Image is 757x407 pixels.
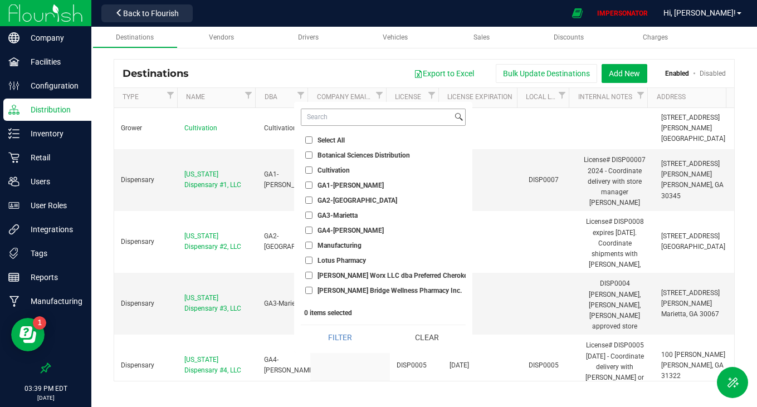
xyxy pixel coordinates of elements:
[661,361,724,380] span: [PERSON_NAME], GA 31322
[661,289,720,307] span: [STREET_ADDRESS][PERSON_NAME]
[5,394,86,402] p: [DATE]
[661,351,725,359] span: 100 [PERSON_NAME]
[305,197,312,204] input: GA2-[GEOGRAPHIC_DATA]
[565,2,590,24] span: Open Ecommerce Menu
[8,296,19,307] inline-svg: Manufacturing
[582,339,648,391] div: License# DISP0005 [DATE] - Coordinate delivery with [PERSON_NAME] or [PERSON_NAME] [PHONE_NUMBER]
[184,232,241,251] span: [US_STATE] Dispensary #2, LLC
[305,272,312,279] input: [PERSON_NAME] Worx LLC dba Preferred Cherokee Pharmacy [PERSON_NAME]
[554,33,584,41] span: Discounts
[8,56,19,67] inline-svg: Facilities
[264,123,304,134] div: Cultivation
[264,355,304,376] div: GA4-[PERSON_NAME]
[305,136,312,144] input: Select All
[33,316,46,330] iframe: Resource center unread badge
[264,231,304,252] div: GA2-[GEOGRAPHIC_DATA]
[387,325,466,350] button: Clear
[661,232,720,240] span: [STREET_ADDRESS]
[123,9,179,18] span: Back to Flourish
[305,151,312,159] input: Botanical Sciences Distribution
[298,33,319,41] span: Drivers
[383,33,408,41] span: Vehicles
[8,224,19,235] inline-svg: Integrations
[661,310,719,318] span: Marietta, GA 30067
[317,93,373,102] a: Company Email
[184,170,241,189] span: [US_STATE] Dispensary #1, LLC
[395,93,424,102] a: License
[19,55,86,68] p: Facilities
[186,93,242,102] a: Name
[582,154,648,206] div: License# DISP00007 2024 - Coordinate delivery with store manager [PERSON_NAME] [PHONE_NUMBER], [P...
[8,104,19,115] inline-svg: Distribution
[717,367,748,398] button: Toggle Menu
[373,88,386,102] a: Filter
[473,33,490,41] span: Sales
[301,325,379,350] button: Filter
[661,243,725,251] span: [GEOGRAPHIC_DATA]
[121,175,171,185] div: Dispensary
[8,152,19,163] inline-svg: Retail
[8,128,19,139] inline-svg: Inventory
[318,242,362,249] span: Manufacturing
[184,124,217,132] span: Cultivation
[184,294,241,312] span: [US_STATE] Dispensary #3, LLC
[397,360,436,371] div: DISP0005
[661,181,724,199] span: [PERSON_NAME], GA 30345
[555,88,569,102] a: Filter
[318,272,554,279] span: [PERSON_NAME] Worx LLC dba Preferred Cherokee Pharmacy [PERSON_NAME]
[19,151,86,164] p: Retail
[318,287,462,294] span: [PERSON_NAME] Bridge Wellness Pharmacy Inc.
[8,80,19,91] inline-svg: Configuration
[661,135,725,143] span: [GEOGRAPHIC_DATA]
[582,277,648,330] div: DISP0004 [PERSON_NAME], [PERSON_NAME], [PERSON_NAME] approved store managers. [PHONE_NUMBER] [GEO...
[305,287,312,294] input: [PERSON_NAME] Bridge Wellness Pharmacy Inc.
[318,167,350,174] span: Cultivation
[8,272,19,283] inline-svg: Reports
[264,298,304,309] div: GA3-Marietta
[305,227,312,234] input: GA4-[PERSON_NAME]
[318,227,384,234] span: GA4-[PERSON_NAME]
[19,247,86,260] p: Tags
[5,384,86,394] p: 03:39 PM EDT
[301,109,452,125] input: Search
[450,361,469,369] span: [DATE]
[242,88,255,102] a: Filter
[318,257,366,264] span: Lotus Pharmacy
[294,88,307,102] a: Filter
[425,88,438,102] a: Filter
[318,137,345,144] span: Select All
[529,175,568,185] div: DISP0007
[634,88,647,102] a: Filter
[407,64,481,83] button: Export to Excel
[209,33,234,41] span: Vendors
[663,8,736,17] span: Hi, [PERSON_NAME]!
[665,70,689,77] a: Enabled
[318,182,384,189] span: GA1-[PERSON_NAME]
[101,4,193,22] button: Back to Flourish
[496,64,597,83] button: Bulk Update Destinations
[123,93,163,102] a: Type
[8,248,19,259] inline-svg: Tags
[318,212,358,219] span: GA3-Marietta
[265,93,294,102] a: DBA
[700,70,726,77] a: Disabled
[19,103,86,116] p: Distribution
[121,298,171,309] div: Dispensary
[19,223,86,236] p: Integrations
[305,212,312,219] input: GA3-Marietta
[116,33,154,41] span: Destinations
[123,67,197,80] span: Destinations
[184,356,241,374] span: [US_STATE] Dispensary #4, LLC
[305,166,312,174] input: Cultivation
[529,360,568,371] div: DISP0005
[121,360,171,371] div: Dispensary
[593,8,652,18] p: IMPERSONATOR
[305,242,312,249] input: Manufacturing
[19,79,86,92] p: Configuration
[19,271,86,284] p: Reports
[305,257,312,264] input: Lotus Pharmacy
[19,199,86,212] p: User Roles
[657,93,722,102] a: Address
[121,123,171,134] div: Grower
